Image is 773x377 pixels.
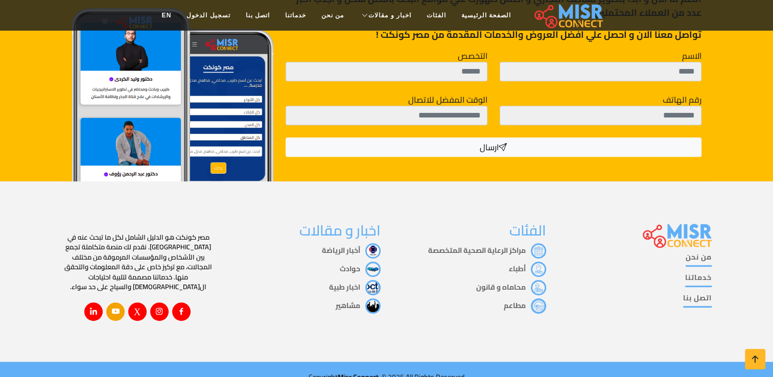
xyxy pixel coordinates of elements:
img: main.misr_connect [643,222,711,248]
a: مطاعم [504,299,546,312]
a: اتصل بنا [683,293,712,308]
a: أطباء [509,262,546,275]
a: الفئات [419,6,454,25]
img: main.misr_connect [534,3,603,28]
a: X [128,302,147,321]
a: مراكز الرعاية الصحية المتخصصة [428,244,546,257]
a: خدماتنا [277,6,314,25]
img: محاماه و قانون [531,280,546,295]
img: مراكز الرعاية الصحية المتخصصة [531,243,546,258]
img: حوادث [365,262,381,277]
a: خدماتنا [685,272,712,287]
img: اخبار طبية [365,280,381,295]
a: من نحن [314,6,352,25]
a: أخبار الرياضة [322,244,381,257]
img: أطباء [531,262,546,277]
a: اخبار و مقالات [352,6,419,25]
a: اخبار طبية [329,280,381,294]
h3: الفئات [393,222,546,240]
a: الصفحة الرئيسية [454,6,519,25]
a: محاماه و قانون [476,280,546,294]
label: الاسم [682,50,701,62]
button: ارسال [286,137,701,157]
img: مطاعم [531,298,546,314]
a: اتصل بنا [238,6,277,25]
a: من نحن [686,252,712,267]
p: مصر كونكت هو الدليل الشامل لكل ما تبحث عنه في [GEOGRAPHIC_DATA]. نقدم لك منصة متكاملة تجمع بين ال... [62,232,215,292]
img: مشاهير [365,298,381,314]
span: اخبار و مقالات [368,11,411,20]
img: Join Misr Connect [72,8,274,197]
label: التخصص [458,50,487,62]
i: X [134,307,140,316]
label: الوقت المفضل للاتصال [408,93,487,106]
a: تسجيل الدخول [179,6,238,25]
label: رقم الهاتف [663,93,701,106]
a: EN [154,6,179,25]
a: حوادث [340,262,381,275]
h3: اخبار و مقالات [227,222,381,240]
a: مشاهير [336,299,381,312]
p: تواصل معنا الان و احصل علي افضل العروض والخدمات المقدمة من مصر كونكت ! [286,28,701,41]
img: أخبار الرياضة [365,243,381,258]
